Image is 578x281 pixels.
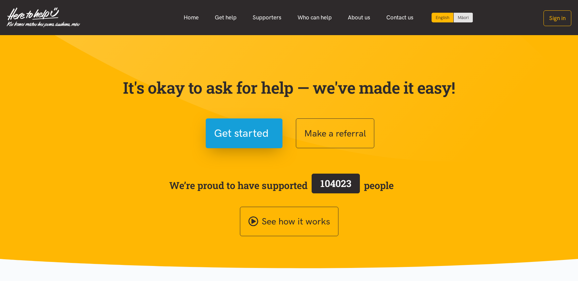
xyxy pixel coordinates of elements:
[206,118,282,148] button: Get started
[378,10,422,25] a: Contact us
[176,10,207,25] a: Home
[240,207,338,237] a: See how it works
[296,118,374,148] button: Make a referral
[432,13,454,22] div: Current language
[245,10,290,25] a: Supporters
[320,177,351,190] span: 104023
[432,13,473,22] div: Language toggle
[290,10,340,25] a: Who can help
[454,13,473,22] a: Switch to Te Reo Māori
[340,10,378,25] a: About us
[7,7,80,27] img: Home
[214,125,269,142] span: Get started
[169,172,394,198] span: We’re proud to have supported people
[122,78,457,97] p: It's okay to ask for help — we've made it easy!
[308,172,364,198] a: 104023
[207,10,245,25] a: Get help
[543,10,571,26] button: Sign in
